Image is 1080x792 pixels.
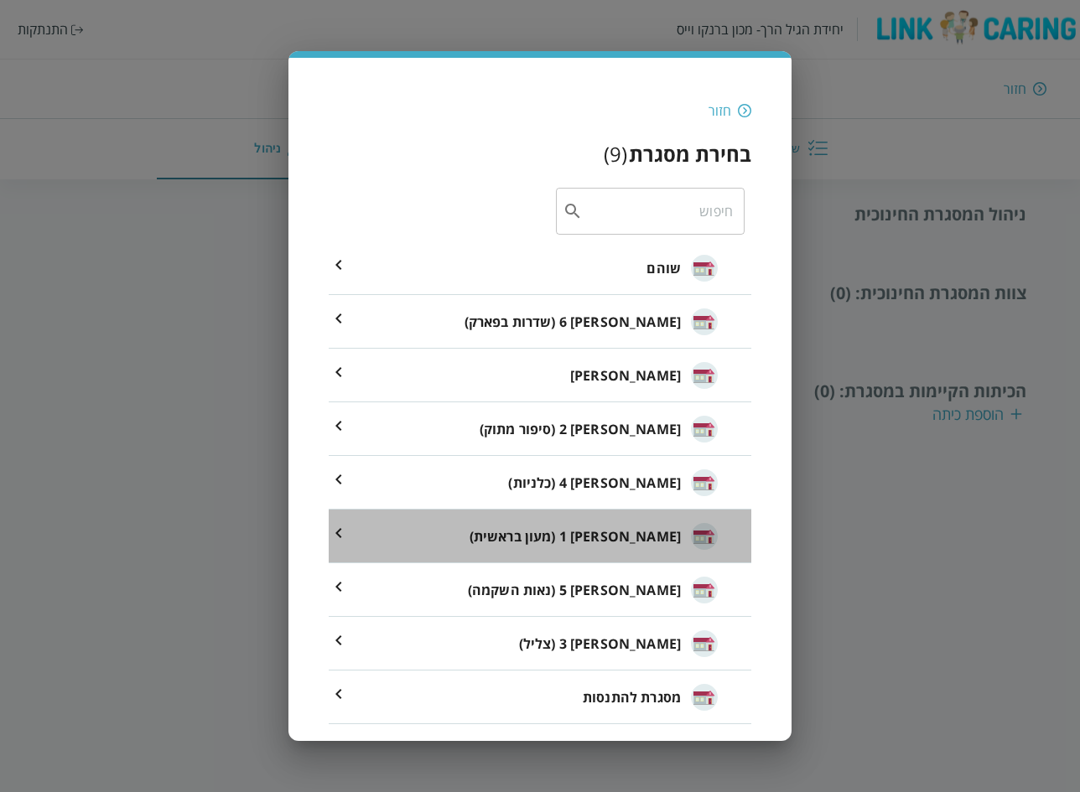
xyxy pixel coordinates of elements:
[629,140,751,168] h3: בחירת מסגרת
[691,255,718,282] img: שוהם
[691,630,718,657] img: מיקה 3 (צליל)
[691,308,718,335] img: מיקה 6 (שדרות בפארק)
[691,416,718,443] img: מיקה 2 (סיפור מתוק)
[583,188,733,235] input: חיפוש
[646,258,681,278] span: שוהם
[691,469,718,496] img: מיקה 4 (כלניות)
[709,101,731,120] div: חזור
[738,103,751,118] img: חזור
[691,362,718,389] img: ברקת
[691,523,718,550] img: מיקה 1 (מעון בראשית)
[691,684,718,711] img: מסגרת להתנסות
[465,312,681,332] span: [PERSON_NAME] 6 (שדרות בפארק)
[519,634,681,654] span: [PERSON_NAME] 3 (צליל)
[570,365,681,386] span: [PERSON_NAME]
[468,580,681,600] span: [PERSON_NAME] 5 (נאות השקמה)
[470,526,681,546] span: [PERSON_NAME] 1 (מעון בראשית)
[508,473,681,493] span: [PERSON_NAME] 4 (כלניות)
[480,419,681,439] span: [PERSON_NAME] 2 (סיפור מתוק)
[583,687,681,707] span: מסגרת להתנסות
[604,140,627,168] div: ( 9 )
[691,577,718,603] img: מיקה 5 (נאות השקמה)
